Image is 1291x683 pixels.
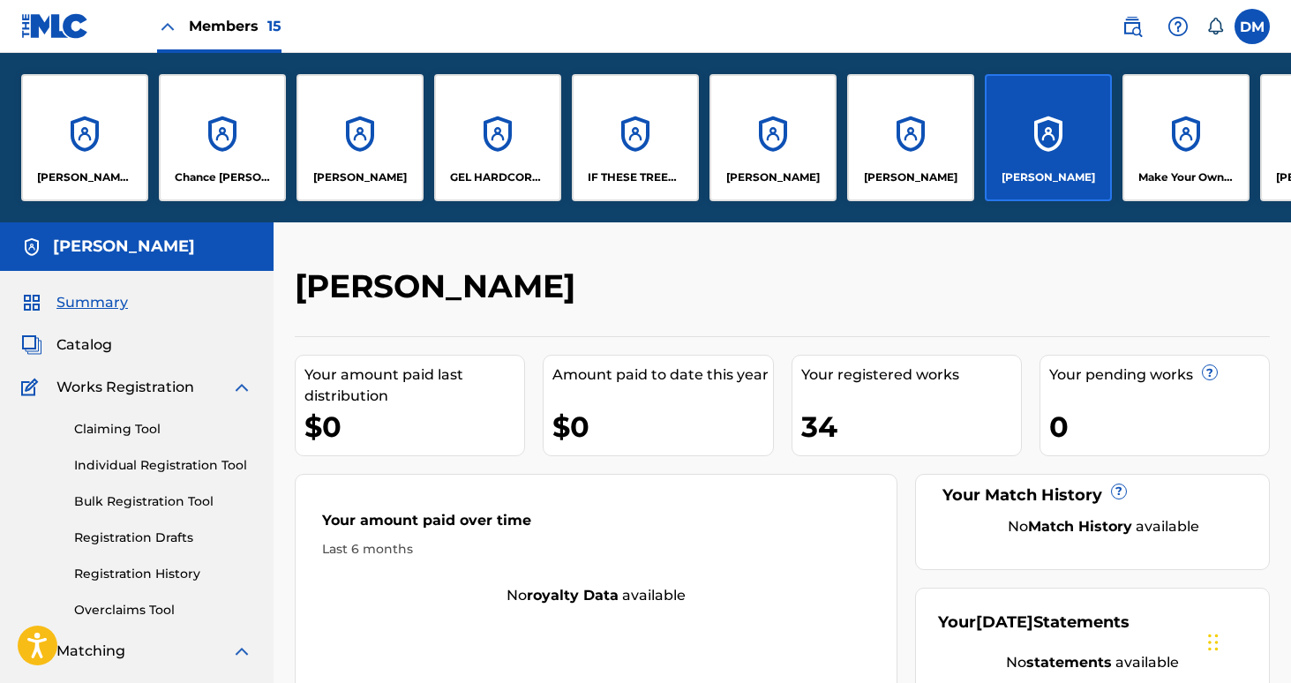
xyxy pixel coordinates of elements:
img: Close [157,16,178,37]
div: Help [1160,9,1196,44]
img: MLC Logo [21,13,89,39]
div: Your registered works [801,364,1021,386]
p: GEL HARDCORE LLC [450,169,546,185]
div: Your Statements [938,611,1130,634]
span: Catalog [56,334,112,356]
div: Your Match History [938,484,1247,507]
div: No available [938,652,1247,673]
div: 34 [801,407,1021,447]
span: Works Registration [56,377,194,398]
div: Notifications [1206,18,1224,35]
span: ? [1112,484,1126,499]
a: Overclaims Tool [74,601,252,619]
a: AccountsChance [PERSON_NAME] [159,74,286,201]
p: Luka Fischman [1002,169,1095,185]
div: Your amount paid last distribution [304,364,524,407]
span: 15 [267,18,281,34]
a: Bulk Registration Tool [74,492,252,511]
strong: royalty data [527,587,619,604]
a: AccountsIF THESE TREES COULD TALK MUSIC [572,74,699,201]
span: Matching [56,641,125,662]
div: Your pending works [1049,364,1269,386]
div: Last 6 months [322,540,870,559]
a: Claiming Tool [74,420,252,439]
div: 0 [1049,407,1269,447]
a: AccountsMake Your Own Luck Music [1122,74,1250,201]
a: Accounts[PERSON_NAME] [709,74,837,201]
div: $0 [304,407,524,447]
div: $0 [552,407,772,447]
img: help [1167,16,1189,37]
a: Registration Drafts [74,529,252,547]
p: Make Your Own Luck Music [1138,169,1235,185]
a: Individual Registration Tool [74,456,252,475]
a: SummarySummary [21,292,128,313]
img: search [1122,16,1143,37]
img: expand [231,641,252,662]
div: Amount paid to date this year [552,364,772,386]
a: Accounts[PERSON_NAME] [847,74,974,201]
img: Accounts [21,236,42,258]
p: IF THESE TREES COULD TALK MUSIC [588,169,684,185]
div: Your amount paid over time [322,510,870,540]
strong: Match History [1028,518,1132,535]
p: Joshua Malett [864,169,957,185]
p: David Kelly [313,169,407,185]
p: Josh Resing [726,169,820,185]
span: Members [189,16,281,36]
iframe: Resource Center [1242,432,1291,574]
img: Works Registration [21,377,44,398]
span: [DATE] [976,612,1033,632]
span: ? [1203,365,1217,379]
img: expand [231,377,252,398]
a: Registration History [74,565,252,583]
span: Summary [56,292,128,313]
p: Blair Victoria Howerton [37,169,133,185]
strong: statements [1026,654,1112,671]
a: CatalogCatalog [21,334,112,356]
div: Drag [1208,616,1219,669]
a: Accounts[PERSON_NAME] [296,74,424,201]
div: No available [960,516,1247,537]
p: Chance Patrick Williams [175,169,271,185]
a: Accounts[PERSON_NAME] [985,74,1112,201]
img: Summary [21,292,42,313]
h5: Luka Fischman [53,236,195,257]
iframe: Chat Widget [1203,598,1291,683]
div: User Menu [1235,9,1270,44]
img: Catalog [21,334,42,356]
a: Public Search [1115,9,1150,44]
div: No available [296,585,897,606]
h2: [PERSON_NAME] [295,266,584,306]
a: AccountsGEL HARDCORE LLC [434,74,561,201]
a: Accounts[PERSON_NAME] [PERSON_NAME] [21,74,148,201]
